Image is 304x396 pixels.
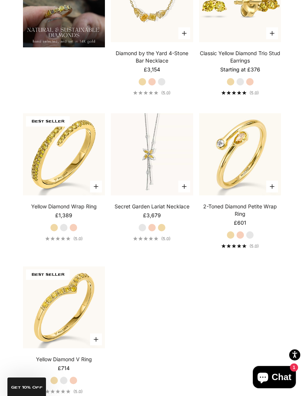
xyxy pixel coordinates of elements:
span: BEST SELLER [26,269,70,280]
div: GET 10% Off [7,377,46,396]
a: Yellow Diamond V Ring [36,356,92,363]
a: 2-Toned Diamond Petite Wrap Ring [199,203,281,218]
a: #YellowGold #RoseGold #WhiteGold [111,113,193,195]
div: 5.0 out of 5.0 stars [221,91,247,95]
img: #YellowGold [199,113,281,195]
div: 5.0 out of 5.0 stars [45,236,70,241]
div: 5.0 out of 5.0 stars [133,91,158,95]
sale-price: £1,389 [55,212,72,219]
sale-price: £714 [58,365,70,372]
img: #WhiteGold [111,113,193,195]
a: 5.0 out of 5.0 stars(5.0) [45,236,83,241]
a: 5.0 out of 5.0 stars(5.0) [45,389,83,394]
span: BEST SELLER [26,116,70,127]
span: (5.0) [161,90,171,95]
span: (5.0) [161,236,171,241]
span: (5.0) [73,236,83,241]
span: GET 10% Off [11,386,43,389]
a: Diamond by the Yard 4-Stone Bar Necklace [111,50,193,64]
a: 5.0 out of 5.0 stars(5.0) [221,244,259,249]
div: 5.0 out of 5.0 stars [133,236,158,241]
span: (5.0) [73,389,83,394]
a: 5.0 out of 5.0 stars(5.0) [133,90,171,95]
sale-price: £3,679 [143,212,161,219]
sale-price: Starting at £376 [220,66,260,73]
a: Yellow Diamond Wrap Ring [31,203,97,210]
a: Secret Garden Lariat Necklace [115,203,189,210]
a: 5.0 out of 5.0 stars(5.0) [221,90,259,95]
span: (5.0) [250,244,259,249]
sale-price: £601 [234,219,246,226]
sale-price: £3,154 [144,66,160,73]
div: 5.0 out of 5.0 stars [45,389,70,393]
img: #YellowGold [23,113,105,195]
a: 5.0 out of 5.0 stars(5.0) [133,236,171,241]
a: Classic Yellow Diamond Trio Stud Earrings [199,50,281,64]
div: 5.0 out of 5.0 stars [221,244,247,248]
span: (5.0) [250,90,259,95]
inbox-online-store-chat: Shopify online store chat [251,366,298,390]
img: #YellowGold [23,266,105,349]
